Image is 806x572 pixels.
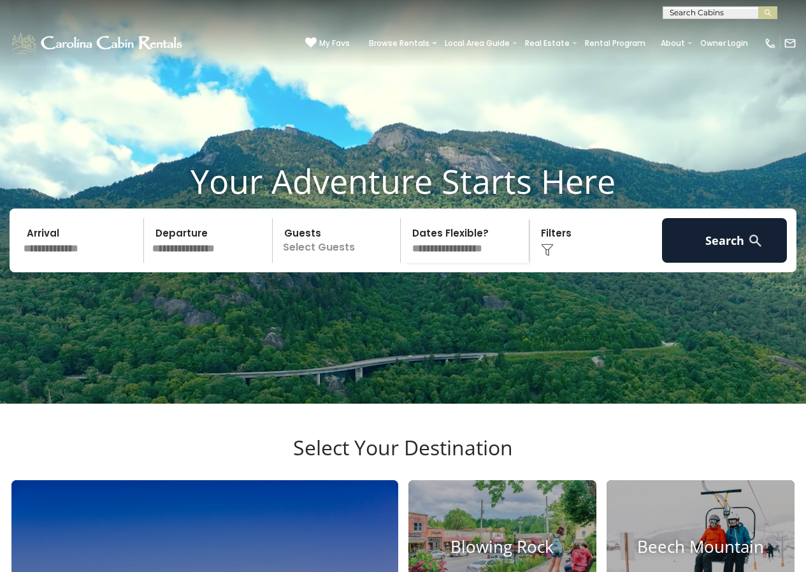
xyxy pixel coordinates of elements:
[579,34,652,52] a: Rental Program
[408,537,596,557] h4: Blowing Rock
[694,34,754,52] a: Owner Login
[319,38,350,49] span: My Favs
[607,537,795,557] h4: Beech Mountain
[541,244,554,256] img: filter--v1.png
[662,218,787,263] button: Search
[277,218,401,263] p: Select Guests
[764,37,777,50] img: phone-regular-white.png
[654,34,691,52] a: About
[519,34,576,52] a: Real Estate
[10,31,186,56] img: White-1-1-2.png
[10,161,796,201] h1: Your Adventure Starts Here
[10,436,796,480] h3: Select Your Destination
[438,34,516,52] a: Local Area Guide
[363,34,436,52] a: Browse Rentals
[747,233,763,249] img: search-regular-white.png
[305,37,350,50] a: My Favs
[784,37,796,50] img: mail-regular-white.png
